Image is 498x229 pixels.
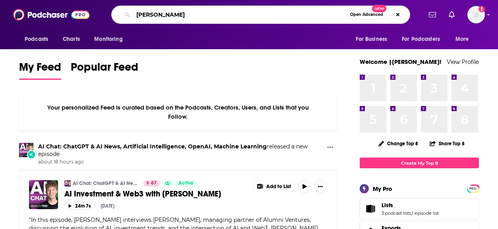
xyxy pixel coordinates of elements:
span: Open Advanced [350,13,383,17]
img: AI Chat: ChatGPT & AI News, Artificial Intelligence, OpenAI, Machine Learning [64,180,71,187]
span: Charts [63,34,80,45]
button: Open AdvancedNew [347,10,387,19]
button: open menu [397,32,451,47]
div: New Episode [27,150,36,159]
img: Podchaser - Follow, Share and Rate Podcasts [13,7,89,22]
a: Welcome |[PERSON_NAME]! [360,58,442,65]
button: open menu [350,32,397,47]
img: User Profile [467,6,485,23]
span: Popular Feed [71,60,138,79]
div: [DATE] [101,203,114,209]
span: Podcasts [25,34,48,45]
span: My Feed [19,60,61,79]
a: 1 episode list [412,210,439,216]
button: Share Top 8 [429,136,465,151]
img: AI Investment & Web3 with Ray Wu [29,180,58,209]
span: New [372,5,386,12]
button: open menu [19,32,58,47]
button: Show profile menu [467,6,485,23]
button: open menu [450,32,479,47]
span: 67 [151,179,157,187]
span: AI Investment & Web3 with [PERSON_NAME] [64,189,221,199]
button: Show More Button [324,143,337,153]
a: Active [175,180,197,187]
div: Your personalized Feed is curated based on the Podcasts, Creators, Users, and Lists that you Follow. [19,94,337,130]
svg: Add a profile image [479,6,485,12]
span: , [411,210,412,216]
a: AI Chat: ChatGPT & AI News, Artificial Intelligence, OpenAI, Machine Learning [73,180,138,187]
a: AI Investment & Web3 with [PERSON_NAME] [64,189,247,199]
a: 67 [143,180,160,187]
span: Lists [382,202,393,209]
h3: released a new episode [38,143,324,158]
a: 3 podcast lists [382,210,411,216]
span: Monitoring [94,34,122,45]
button: Change Top 8 [374,139,423,148]
a: AI Chat: ChatGPT & AI News, Artificial Intelligence, OpenAI, Machine Learning [38,143,267,150]
span: Logged in as Ruth_Nebius [467,6,485,23]
a: PRO [468,185,478,191]
a: My Feed [19,60,61,80]
span: For Podcasters [402,34,440,45]
span: Lists [360,198,479,219]
a: Lists [382,202,439,209]
div: Search podcasts, credits, & more... [111,6,410,24]
button: open menu [89,32,133,47]
button: Show More Button [314,180,327,193]
button: 24m 7s [64,202,94,210]
span: about 18 hours ago [38,159,324,165]
a: Popular Feed [71,60,138,80]
input: Search podcasts, credits, & more... [133,8,347,21]
img: AI Chat: ChatGPT & AI News, Artificial Intelligence, OpenAI, Machine Learning [19,143,33,157]
span: More [455,34,469,45]
a: Show notifications dropdown [426,8,439,21]
a: Charts [58,32,85,47]
button: Show More Button [253,180,295,193]
span: Add to List [266,184,291,190]
a: Show notifications dropdown [446,8,458,21]
a: View Profile [447,58,479,65]
span: Active [178,179,194,187]
div: My Pro [373,185,392,192]
a: Lists [362,203,378,214]
span: For Business [356,34,387,45]
a: Create My Top 8 [360,158,479,168]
